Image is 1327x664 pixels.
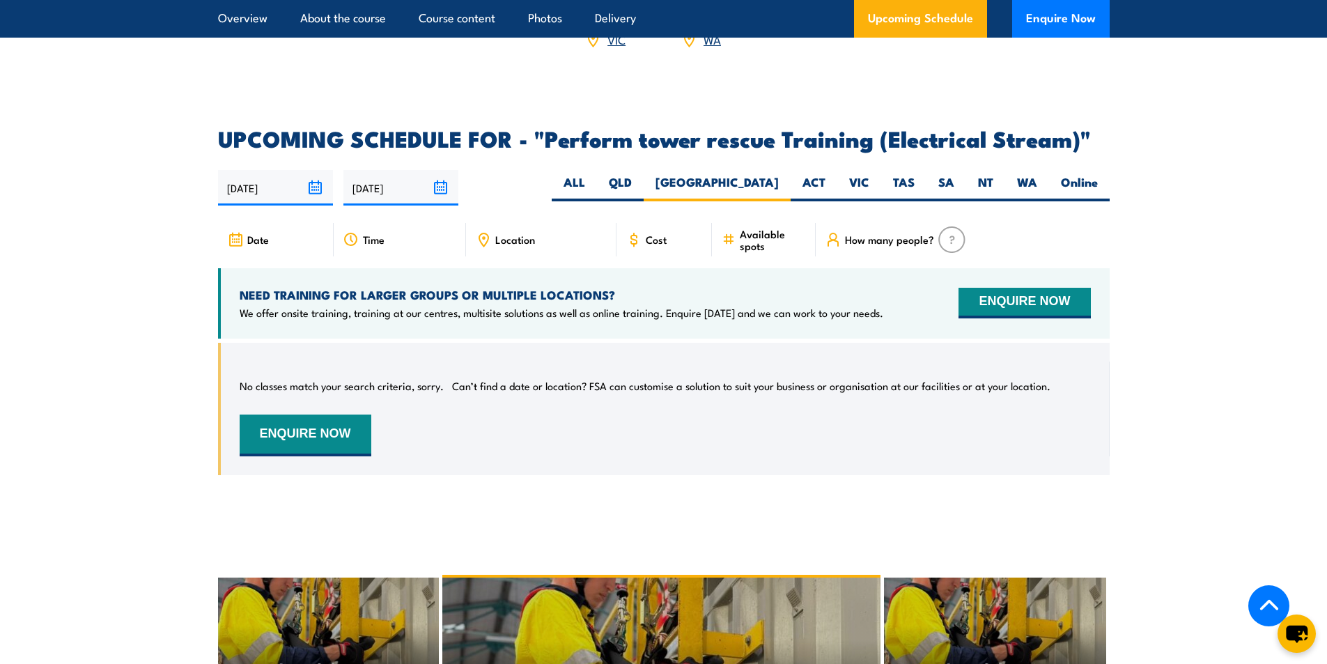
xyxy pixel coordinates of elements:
input: From date [218,170,333,206]
p: We offer onsite training, training at our centres, multisite solutions as well as online training... [240,306,883,320]
span: Date [247,233,269,245]
a: VIC [607,31,626,47]
span: Time [363,233,385,245]
button: chat-button [1278,615,1316,653]
h2: UPCOMING SCHEDULE FOR - "Perform tower rescue Training (Electrical Stream)" [218,128,1110,148]
label: [GEOGRAPHIC_DATA] [644,174,791,201]
span: How many people? [845,233,934,245]
span: Cost [646,233,667,245]
button: ENQUIRE NOW [240,415,371,456]
label: VIC [837,174,881,201]
span: Available spots [740,228,806,252]
label: Online [1049,174,1110,201]
p: Can’t find a date or location? FSA can customise a solution to suit your business or organisation... [452,379,1050,393]
span: Location [495,233,535,245]
label: WA [1005,174,1049,201]
label: SA [926,174,966,201]
label: TAS [881,174,926,201]
button: ENQUIRE NOW [959,288,1090,318]
label: NT [966,174,1005,201]
label: QLD [597,174,644,201]
label: ACT [791,174,837,201]
p: No classes match your search criteria, sorry. [240,379,444,393]
a: WA [704,31,721,47]
label: ALL [552,174,597,201]
input: To date [343,170,458,206]
h4: NEED TRAINING FOR LARGER GROUPS OR MULTIPLE LOCATIONS? [240,287,883,302]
